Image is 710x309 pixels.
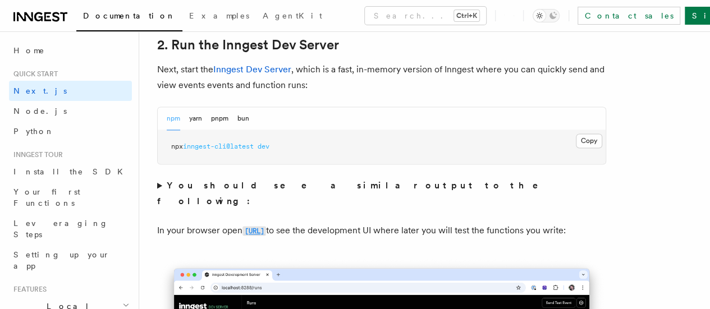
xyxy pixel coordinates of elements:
[157,223,606,239] p: In your browser open to see the development UI where later you will test the functions you write:
[157,37,339,53] a: 2. Run the Inngest Dev Server
[258,142,269,150] span: dev
[13,250,110,270] span: Setting up your app
[213,64,291,75] a: Inngest Dev Server
[9,81,132,101] a: Next.js
[9,213,132,245] a: Leveraging Steps
[9,162,132,182] a: Install the SDK
[576,133,602,148] button: Copy
[9,40,132,61] a: Home
[9,121,132,141] a: Python
[263,11,322,20] span: AgentKit
[9,150,63,159] span: Inngest tour
[183,142,254,150] span: inngest-cli@latest
[242,225,266,236] a: [URL]
[13,167,130,176] span: Install the SDK
[256,3,329,30] a: AgentKit
[157,180,554,206] strong: You should see a similar output to the following:
[9,101,132,121] a: Node.js
[13,45,45,56] span: Home
[167,107,180,130] button: npm
[171,142,183,150] span: npx
[83,11,176,20] span: Documentation
[13,86,67,95] span: Next.js
[365,7,486,25] button: Search...Ctrl+K
[157,62,606,93] p: Next, start the , which is a fast, in-memory version of Inngest where you can quickly send and vi...
[13,127,54,136] span: Python
[242,226,266,236] code: [URL]
[454,10,479,21] kbd: Ctrl+K
[237,107,249,130] button: bun
[189,11,249,20] span: Examples
[578,7,680,25] a: Contact sales
[13,107,67,116] span: Node.js
[13,219,108,239] span: Leveraging Steps
[157,178,606,209] summary: You should see a similar output to the following:
[182,3,256,30] a: Examples
[13,187,80,207] span: Your first Functions
[533,9,560,22] button: Toggle dark mode
[76,3,182,31] a: Documentation
[189,107,202,130] button: yarn
[9,182,132,213] a: Your first Functions
[9,70,58,79] span: Quick start
[211,107,228,130] button: pnpm
[9,285,47,294] span: Features
[9,245,132,276] a: Setting up your app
